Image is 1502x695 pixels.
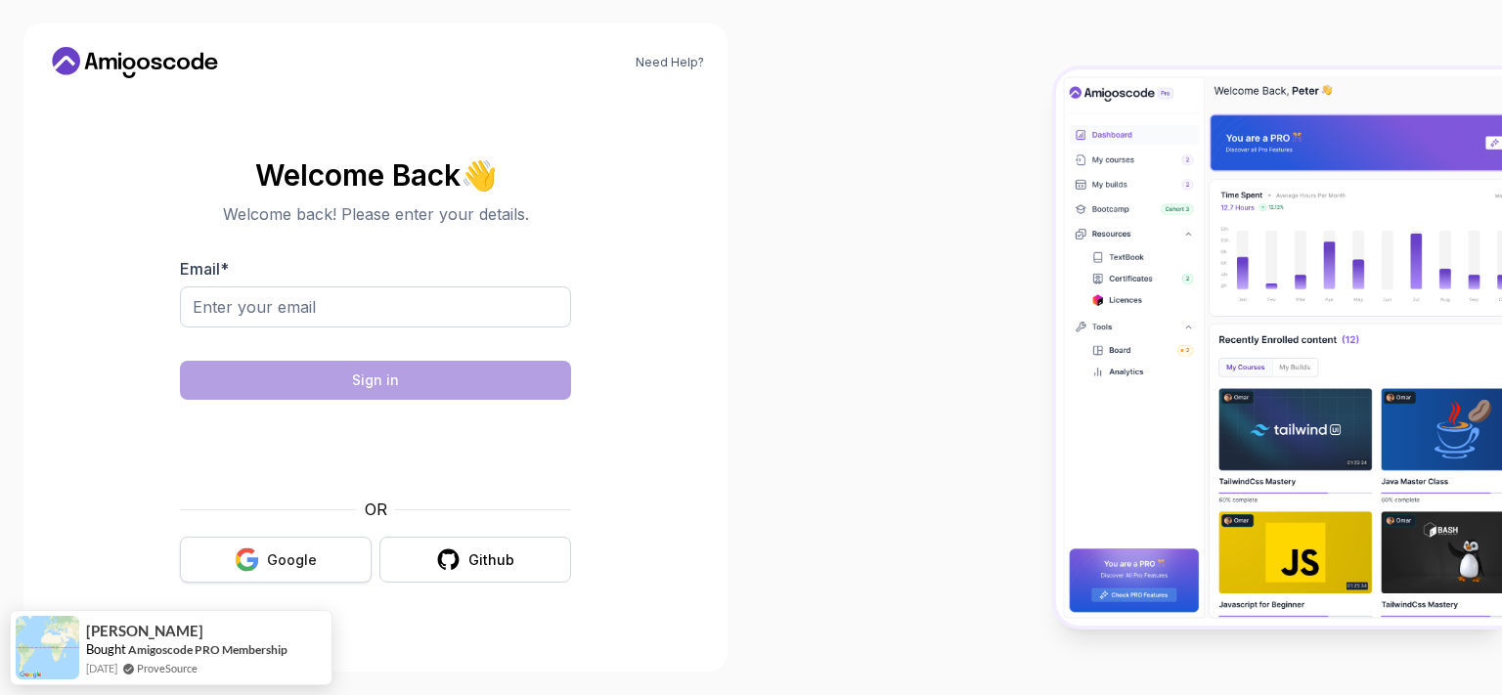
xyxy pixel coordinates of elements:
iframe: Widget containing checkbox for hCaptcha security challenge [228,412,523,486]
h2: Welcome Back [180,159,571,191]
a: Need Help? [636,55,704,70]
p: Welcome back! Please enter your details. [180,202,571,226]
button: Google [180,537,372,583]
p: OR [365,498,387,521]
div: Github [468,550,514,570]
label: Email * [180,259,229,279]
button: Sign in [180,361,571,400]
img: provesource social proof notification image [16,616,79,679]
div: Google [267,550,317,570]
span: [DATE] [86,660,117,676]
a: ProveSource [137,660,198,676]
input: Enter your email [180,286,571,327]
span: 👋 [457,153,503,196]
a: Home link [47,47,223,78]
button: Github [379,537,571,583]
div: Sign in [352,370,399,390]
span: [PERSON_NAME] [86,623,203,639]
a: Amigoscode PRO Membership [128,642,287,657]
img: Amigoscode Dashboard [1056,69,1502,626]
span: Bought [86,641,126,657]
